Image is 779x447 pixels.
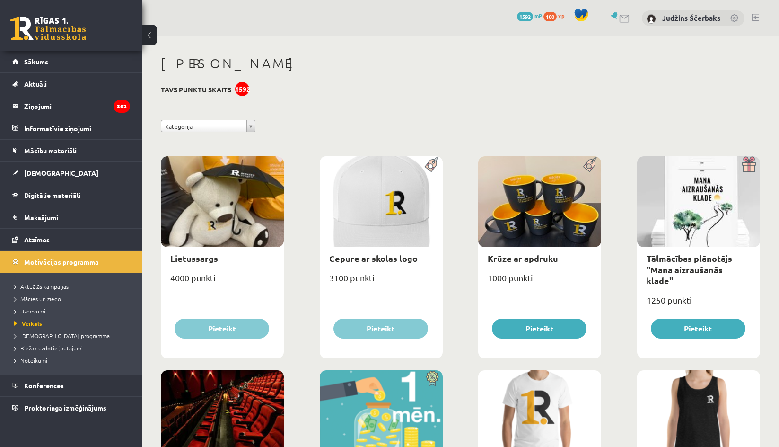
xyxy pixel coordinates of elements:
a: Cepure ar skolas logo [329,253,418,264]
span: Digitālie materiāli [24,191,80,199]
span: Atzīmes [24,235,50,244]
button: Pieteikt [492,319,586,339]
span: 100 [543,12,557,21]
span: Motivācijas programma [24,258,99,266]
a: Veikals [14,319,132,328]
a: Noteikumi [14,356,132,365]
a: Aktuālās kampaņas [14,282,132,291]
a: Mācību materiāli [12,140,130,161]
span: xp [558,12,564,19]
h1: [PERSON_NAME] [161,55,760,72]
legend: Informatīvie ziņojumi [24,117,130,139]
a: Konferences [12,375,130,396]
a: Digitālie materiāli [12,184,130,206]
a: Maksājumi [12,206,130,228]
a: Lietussargs [170,253,218,264]
div: 1592 [235,82,249,96]
a: Informatīvie ziņojumi [12,117,130,139]
button: Pieteikt [333,319,428,339]
div: 3100 punkti [320,270,443,294]
a: Proktoringa izmēģinājums [12,397,130,419]
span: Noteikumi [14,357,47,364]
div: 4000 punkti [161,270,284,294]
span: Aktuāli [24,80,47,88]
a: Atzīmes [12,229,130,250]
span: Biežāk uzdotie jautājumi [14,344,83,352]
div: 1000 punkti [478,270,601,294]
a: Kategorija [161,120,255,132]
img: Populāra prece [421,156,443,172]
div: 1250 punkti [637,292,760,316]
a: Judžins Ščerbaks [662,13,720,23]
a: [DEMOGRAPHIC_DATA] [12,162,130,184]
a: Ziņojumi362 [12,95,130,117]
img: Populāra prece [580,156,601,172]
span: [DEMOGRAPHIC_DATA] programma [14,332,110,340]
span: Kategorija [165,120,243,133]
span: 1592 [517,12,533,21]
span: Proktoringa izmēģinājums [24,403,106,412]
img: Atlaide [421,370,443,386]
a: Motivācijas programma [12,251,130,273]
a: Mācies un ziedo [14,295,132,303]
span: Veikals [14,320,42,327]
button: Pieteikt [175,319,269,339]
button: Pieteikt [651,319,745,339]
a: 100 xp [543,12,569,19]
legend: Ziņojumi [24,95,130,117]
span: Sākums [24,57,48,66]
a: Aktuāli [12,73,130,95]
span: Mācies un ziedo [14,295,61,303]
img: Dāvana ar pārsteigumu [739,156,760,172]
span: Aktuālās kampaņas [14,283,69,290]
legend: Maksājumi [24,206,130,228]
img: Judžins Ščerbaks [647,14,656,24]
a: Rīgas 1. Tālmācības vidusskola [10,17,86,40]
span: mP [534,12,542,19]
span: Konferences [24,381,64,390]
a: Tālmācības plānotājs "Mana aizraušanās klade" [647,253,732,286]
i: 362 [114,100,130,113]
a: [DEMOGRAPHIC_DATA] programma [14,331,132,340]
a: Krūze ar apdruku [488,253,558,264]
a: Sākums [12,51,130,72]
h3: Tavs punktu skaits [161,86,231,94]
span: [DEMOGRAPHIC_DATA] [24,169,98,177]
span: Uzdevumi [14,307,45,315]
a: 1592 mP [517,12,542,19]
span: Mācību materiāli [24,146,77,155]
a: Biežāk uzdotie jautājumi [14,344,132,352]
a: Uzdevumi [14,307,132,315]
